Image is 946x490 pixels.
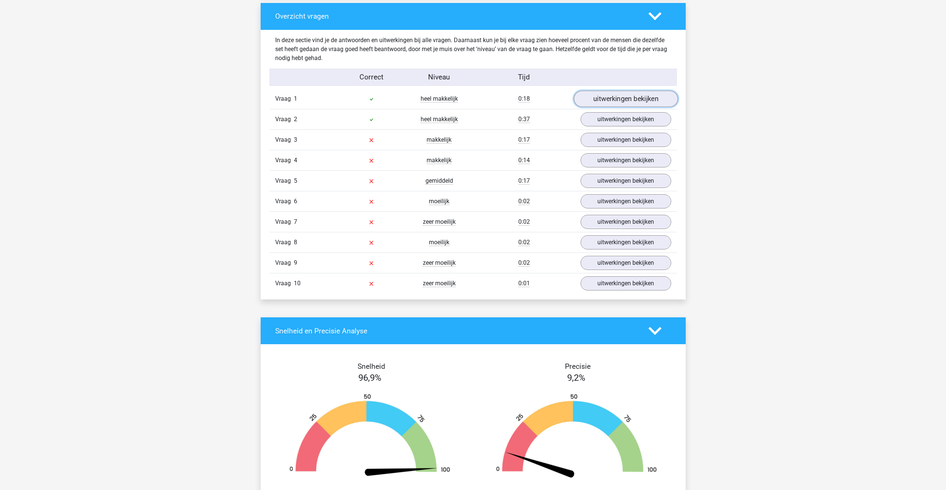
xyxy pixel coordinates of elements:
div: Correct [337,72,405,83]
span: 3 [294,136,297,143]
span: Vraag [275,135,294,144]
a: uitwerkingen bekijken [581,215,671,229]
span: Vraag [275,197,294,206]
a: uitwerkingen bekijken [581,194,671,208]
span: 9,2% [567,373,585,383]
span: 5 [294,177,297,184]
span: heel makkelijk [421,95,458,103]
span: 0:02 [518,198,530,205]
span: heel makkelijk [421,116,458,123]
h4: Precisie [482,362,674,371]
a: uitwerkingen bekijken [581,276,671,290]
span: makkelijk [427,136,452,144]
span: 1 [294,95,297,102]
span: 96,9% [358,373,381,383]
span: 0:02 [518,239,530,246]
span: 6 [294,198,297,205]
span: 0:02 [518,218,530,226]
span: zeer moeilijk [423,280,456,287]
span: Vraag [275,156,294,165]
span: 0:17 [518,177,530,185]
span: Vraag [275,279,294,288]
span: makkelijk [427,157,452,164]
span: zeer moeilijk [423,218,456,226]
a: uitwerkingen bekijken [573,91,678,107]
span: 0:18 [518,95,530,103]
img: 9.368dbdf3dc12.png [484,393,669,479]
h4: Snelheid en Precisie Analyse [275,327,637,335]
span: 4 [294,157,297,164]
span: Vraag [275,238,294,247]
span: 0:37 [518,116,530,123]
a: uitwerkingen bekijken [581,153,671,167]
span: moeilijk [429,239,449,246]
span: Vraag [275,115,294,124]
span: 10 [294,280,301,287]
a: uitwerkingen bekijken [581,174,671,188]
span: moeilijk [429,198,449,205]
a: uitwerkingen bekijken [581,112,671,126]
span: Vraag [275,176,294,185]
div: In deze sectie vind je de antwoorden en uitwerkingen bij alle vragen. Daarnaast kun je bij elke v... [270,36,677,63]
span: 7 [294,218,297,225]
span: 9 [294,259,297,266]
span: Vraag [275,258,294,267]
span: Vraag [275,217,294,226]
span: 0:17 [518,136,530,144]
span: 2 [294,116,297,123]
h4: Snelheid [275,362,468,371]
span: 8 [294,239,297,246]
span: 0:02 [518,259,530,267]
span: Vraag [275,94,294,103]
a: uitwerkingen bekijken [581,235,671,249]
div: Tijd [473,72,575,83]
div: Niveau [405,72,473,83]
span: 0:14 [518,157,530,164]
span: zeer moeilijk [423,259,456,267]
a: uitwerkingen bekijken [581,256,671,270]
a: uitwerkingen bekijken [581,133,671,147]
span: 0:01 [518,280,530,287]
img: 97.cffe5254236c.png [278,393,462,479]
span: gemiddeld [425,177,453,185]
h4: Overzicht vragen [275,12,637,21]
